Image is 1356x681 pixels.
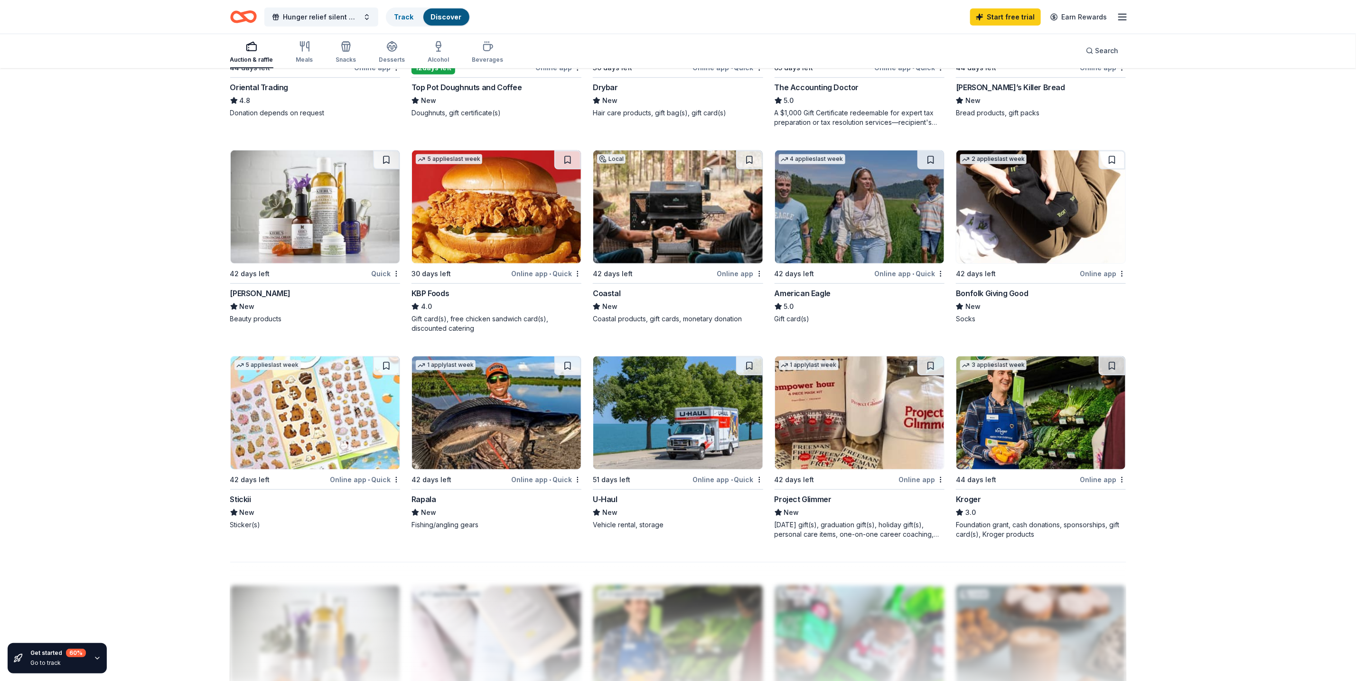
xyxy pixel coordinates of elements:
span: 4.8 [240,95,251,106]
span: New [965,301,981,312]
div: Donation depends on request [230,108,400,118]
button: TrackDiscover [386,8,470,27]
div: 30 days left [411,268,451,280]
div: 42 days left [775,474,814,485]
a: Home [230,6,257,28]
div: Top Pot Doughnuts and Coffee [411,82,522,93]
a: Image for Bonfolk Giving Good2 applieslast week42 days leftOnline appBonfolk Giving GoodNewSocks [956,150,1126,324]
button: Search [1078,41,1126,60]
div: 42 days left [956,268,996,280]
div: 42 days left [230,474,270,485]
span: 3.0 [965,507,976,518]
a: Discover [431,13,462,21]
div: Hair care products, gift bag(s), gift card(s) [593,108,763,118]
div: 44 days left [956,474,996,485]
div: 42 days left [411,474,451,485]
a: Image for KBP Foods5 applieslast week30 days leftOnline app•QuickKBP Foods4.0Gift card(s), free c... [411,150,581,333]
div: Fishing/angling gears [411,520,581,530]
span: New [240,507,255,518]
div: U-Haul [593,494,617,505]
div: Online app Quick [330,474,400,485]
div: Coastal [593,288,620,299]
img: Image for Stickii [231,356,400,469]
span: 4.0 [421,301,432,312]
button: Snacks [336,37,356,68]
div: Local [597,154,626,164]
div: Foundation grant, cash donations, sponsorships, gift card(s), Kroger products [956,520,1126,539]
div: 4 applies last week [779,154,845,164]
div: Quick [371,268,400,280]
div: Online app [1080,268,1126,280]
div: Online app Quick [511,268,581,280]
span: New [421,95,436,106]
span: New [602,95,617,106]
div: Coastal products, gift cards, monetary donation [593,314,763,324]
div: Gift card(s) [775,314,945,324]
div: Online app [1080,474,1126,485]
div: Get started [30,649,86,657]
a: Image for Project Glimmer1 applylast week42 days leftOnline appProject GlimmerNew[DATE] gift(s), ... [775,356,945,539]
span: • [912,270,914,278]
div: Online app [898,474,945,485]
a: Earn Rewards [1045,9,1113,26]
img: Image for American Eagle [775,150,944,263]
a: Image for Stickii5 applieslast week42 days leftOnline app•QuickStickiiNewSticker(s) [230,356,400,530]
span: Search [1095,45,1119,56]
div: 3 applies last week [960,360,1027,370]
div: 1 apply last week [416,360,476,370]
img: Image for Bonfolk Giving Good [956,150,1125,263]
div: Online app [717,268,763,280]
div: Kroger [956,494,981,505]
div: Beverages [472,56,504,64]
div: 42 days left [775,268,814,280]
a: Image for Kroger3 applieslast week44 days leftOnline appKroger3.0Foundation grant, cash donations... [956,356,1126,539]
span: New [784,507,799,518]
div: 2 applies last week [960,154,1027,164]
div: 1 apply last week [779,360,839,370]
div: 42 days left [230,268,270,280]
div: 42 days left [593,268,633,280]
button: Meals [296,37,313,68]
button: Auction & raffle [230,37,273,68]
span: New [240,301,255,312]
div: Alcohol [428,56,449,64]
div: Desserts [379,56,405,64]
a: Image for CoastalLocal42 days leftOnline appCoastalNewCoastal products, gift cards, monetary dona... [593,150,763,324]
div: Oriental Trading [230,82,289,93]
img: Image for Rapala [412,356,581,469]
img: Image for Kiehl's [231,150,400,263]
span: New [421,507,436,518]
div: 60 % [66,649,86,657]
div: Online app Quick [511,474,581,485]
div: Doughnuts, gift certificate(s) [411,108,581,118]
img: Image for U-Haul [593,356,762,469]
div: Snacks [336,56,356,64]
img: Image for Kroger [956,356,1125,469]
button: Beverages [472,37,504,68]
div: 5 applies last week [416,154,482,164]
a: Image for U-Haul51 days leftOnline app•QuickU-HaulNewVehicle rental, storage [593,356,763,530]
span: • [549,476,551,484]
span: Hunger relief silent auction [283,11,359,23]
img: Image for Coastal [593,150,762,263]
img: Image for Project Glimmer [775,356,944,469]
a: Track [394,13,414,21]
div: Sticker(s) [230,520,400,530]
div: Online app Quick [693,474,763,485]
div: Rapala [411,494,436,505]
a: Start free trial [970,9,1041,26]
div: Stickii [230,494,251,505]
div: Vehicle rental, storage [593,520,763,530]
div: Gift card(s), free chicken sandwich card(s), discounted catering [411,314,581,333]
span: New [602,301,617,312]
span: • [731,476,733,484]
div: Drybar [593,82,618,93]
div: [DATE] gift(s), graduation gift(s), holiday gift(s), personal care items, one-on-one career coach... [775,520,945,539]
div: 5 applies last week [234,360,301,370]
div: Beauty products [230,314,400,324]
span: • [912,64,914,72]
span: • [731,64,733,72]
button: Hunger relief silent auction [264,8,378,27]
div: 51 days left [593,474,630,485]
div: [PERSON_NAME]’s Killer Bread [956,82,1065,93]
